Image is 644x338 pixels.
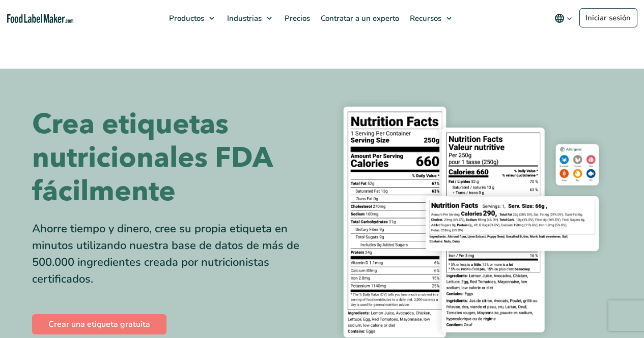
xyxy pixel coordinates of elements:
[318,13,400,23] span: Contratar a un experto
[166,13,205,23] span: Productos
[579,8,637,27] a: Iniciar sesión
[32,314,166,334] a: Crear una etiqueta gratuita
[282,13,311,23] span: Precios
[32,108,315,208] h1: Crea etiquetas nutricionales FDA fácilmente
[407,13,442,23] span: Recursos
[32,221,315,288] div: Ahorre tiempo y dinero, cree su propia etiqueta en minutos utilizando nuestra base de datos de má...
[224,13,263,23] span: Industrias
